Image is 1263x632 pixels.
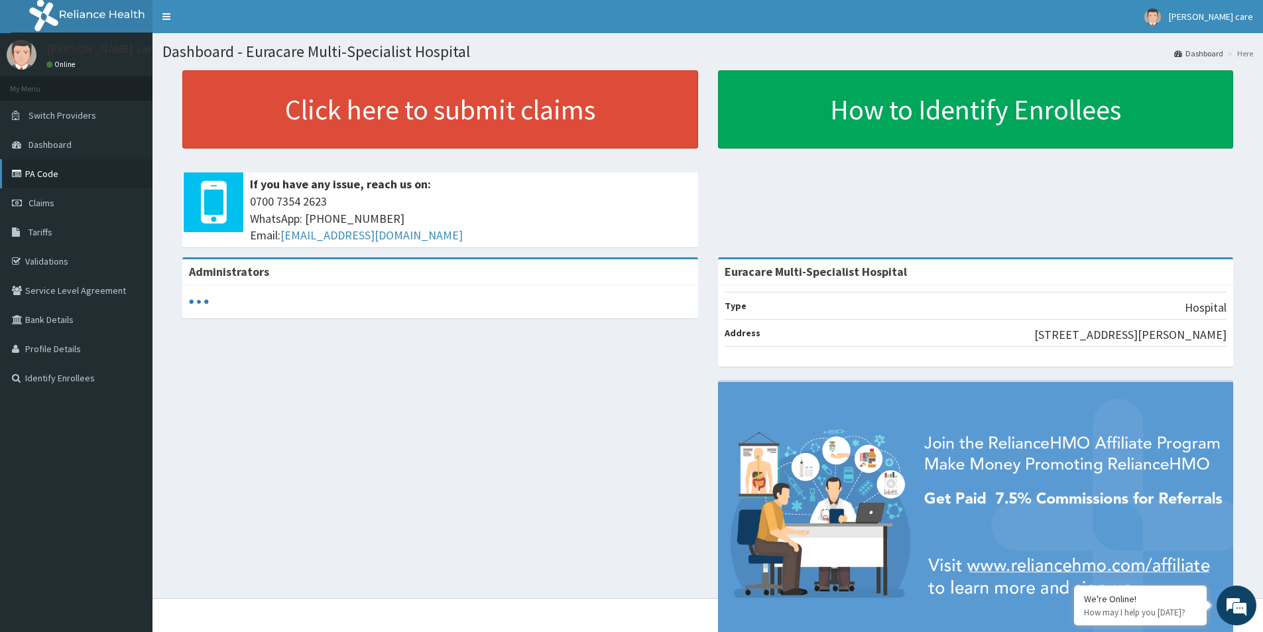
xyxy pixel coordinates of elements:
a: How to Identify Enrollees [718,70,1234,149]
p: Hospital [1185,299,1227,316]
a: Click here to submit claims [182,70,698,149]
a: Online [46,60,78,69]
img: User Image [7,40,36,70]
p: [PERSON_NAME] care [46,43,158,55]
b: Administrators [189,264,269,279]
span: Claims [29,197,54,209]
strong: Euracare Multi-Specialist Hospital [725,264,907,279]
b: Address [725,327,760,339]
a: [EMAIL_ADDRESS][DOMAIN_NAME] [280,227,463,243]
span: Dashboard [29,139,72,151]
li: Here [1225,48,1253,59]
div: We're Online! [1084,593,1197,605]
span: Tariffs [29,226,52,238]
svg: audio-loading [189,292,209,312]
p: [STREET_ADDRESS][PERSON_NAME] [1034,326,1227,344]
span: 0700 7354 2623 WhatsApp: [PHONE_NUMBER] Email: [250,193,692,244]
b: Type [725,300,747,312]
span: [PERSON_NAME] care [1169,11,1253,23]
b: If you have any issue, reach us on: [250,176,431,192]
img: User Image [1144,9,1161,25]
a: Dashboard [1174,48,1223,59]
span: Switch Providers [29,109,96,121]
h1: Dashboard - Euracare Multi-Specialist Hospital [162,43,1253,60]
p: How may I help you today? [1084,607,1197,618]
